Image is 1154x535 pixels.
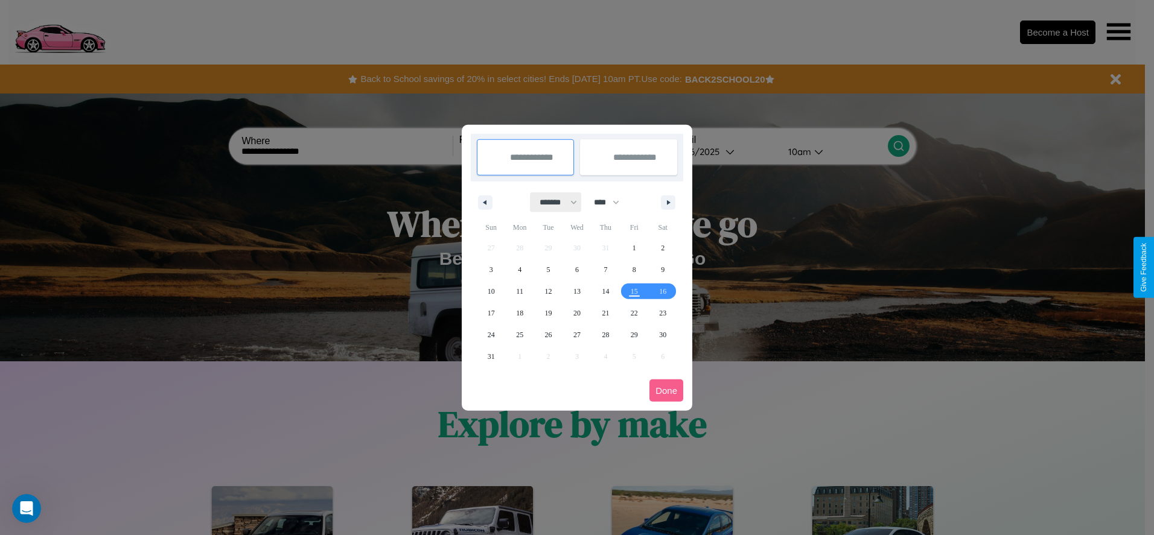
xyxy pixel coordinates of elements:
button: 26 [534,324,563,346]
button: 29 [620,324,648,346]
button: 30 [649,324,677,346]
span: 5 [547,259,550,280]
span: 27 [573,324,581,346]
button: 5 [534,259,563,280]
iframe: Intercom live chat [12,494,41,523]
span: 9 [661,259,665,280]
span: Sat [649,218,677,237]
span: 12 [545,280,552,302]
span: 19 [545,302,552,324]
span: 15 [631,280,638,302]
span: 25 [516,324,523,346]
span: 13 [573,280,581,302]
button: 24 [477,324,505,346]
span: Wed [563,218,591,237]
div: Give Feedback [1140,243,1148,292]
span: 7 [604,259,607,280]
button: 4 [505,259,534,280]
button: 8 [620,259,648,280]
span: Thu [591,218,620,237]
span: 14 [602,280,609,302]
span: 31 [488,346,495,367]
button: 14 [591,280,620,302]
span: 16 [659,280,666,302]
span: 4 [518,259,521,280]
button: 27 [563,324,591,346]
button: 13 [563,280,591,302]
button: Done [649,379,683,402]
span: 24 [488,324,495,346]
span: 22 [631,302,638,324]
button: 23 [649,302,677,324]
span: 28 [602,324,609,346]
button: 10 [477,280,505,302]
button: 31 [477,346,505,367]
span: Fri [620,218,648,237]
span: 17 [488,302,495,324]
span: 23 [659,302,666,324]
span: 1 [633,237,636,259]
button: 7 [591,259,620,280]
span: 2 [661,237,665,259]
button: 17 [477,302,505,324]
button: 22 [620,302,648,324]
button: 18 [505,302,534,324]
span: 26 [545,324,552,346]
button: 12 [534,280,563,302]
button: 15 [620,280,648,302]
span: 10 [488,280,495,302]
button: 16 [649,280,677,302]
button: 3 [477,259,505,280]
span: Tue [534,218,563,237]
button: 25 [505,324,534,346]
span: 20 [573,302,581,324]
button: 1 [620,237,648,259]
span: 3 [489,259,493,280]
button: 19 [534,302,563,324]
span: 21 [602,302,609,324]
span: Mon [505,218,534,237]
span: 18 [516,302,523,324]
button: 6 [563,259,591,280]
span: 29 [631,324,638,346]
button: 2 [649,237,677,259]
span: 30 [659,324,666,346]
span: Sun [477,218,505,237]
span: 11 [516,280,523,302]
button: 28 [591,324,620,346]
span: 6 [575,259,579,280]
span: 8 [633,259,636,280]
button: 11 [505,280,534,302]
button: 20 [563,302,591,324]
button: 9 [649,259,677,280]
button: 21 [591,302,620,324]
